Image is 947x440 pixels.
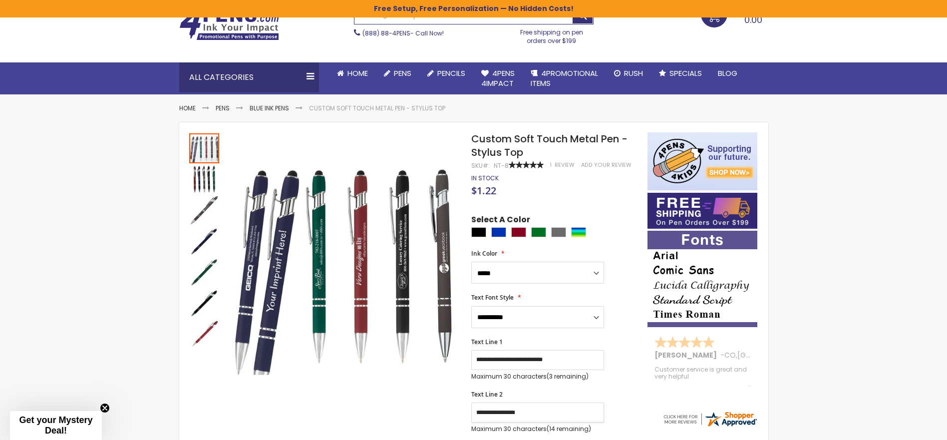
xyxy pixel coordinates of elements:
[100,403,110,413] button: Close teaser
[189,194,220,225] div: Custom Soft Touch Metal Pen - Stylus Top
[179,104,196,112] a: Home
[471,174,499,182] div: Availability
[189,195,219,225] img: Custom Soft Touch Metal Pen - Stylus Top
[720,350,811,360] span: - ,
[471,161,490,170] strong: SKU
[189,226,219,256] img: Custom Soft Touch Metal Pen - Stylus Top
[471,425,604,433] p: Maximum 30 characters
[481,68,515,88] span: 4Pens 4impact
[10,411,102,440] div: Get your Mystery Deal!Close teaser
[647,132,757,190] img: 4pens 4 kids
[551,227,566,237] div: Grey
[347,68,368,78] span: Home
[189,318,219,349] div: Custom Soft Touch Metal Pen - Stylus Top
[471,227,486,237] div: Black
[509,161,544,168] div: 100%
[189,163,220,194] div: Custom Soft Touch Metal Pen - Stylus Top
[189,225,220,256] div: Custom Soft Touch Metal Pen - Stylus Top
[550,161,576,169] a: 1 Review
[189,256,220,287] div: Custom Soft Touch Metal Pen - Stylus Top
[624,68,643,78] span: Rush
[647,193,757,229] img: Free shipping on orders over $199
[555,161,575,169] span: Review
[394,68,411,78] span: Pens
[216,104,230,112] a: Pens
[473,62,523,95] a: 4Pens4impact
[662,422,758,430] a: 4pens.com certificate URL
[718,68,737,78] span: Blog
[179,8,279,40] img: 4Pens Custom Pens and Promotional Products
[511,227,526,237] div: Burgundy
[550,161,552,169] span: 1
[744,13,762,26] span: 0.00
[547,372,589,381] span: (3 remaining)
[179,62,319,92] div: All Categories
[19,415,92,436] span: Get your Mystery Deal!
[471,390,503,399] span: Text Line 2
[419,62,473,84] a: Pencils
[510,24,594,44] div: Free shipping on pen orders over $199
[669,68,702,78] span: Specials
[471,338,503,346] span: Text Line 1
[189,164,219,194] img: Custom Soft Touch Metal Pen - Stylus Top
[471,174,499,182] span: In stock
[376,62,419,84] a: Pens
[547,425,591,433] span: (14 remaining)
[437,68,465,78] span: Pencils
[710,62,745,84] a: Blog
[471,373,604,381] p: Maximum 30 characters
[737,350,811,360] span: [GEOGRAPHIC_DATA]
[329,62,376,84] a: Home
[491,227,506,237] div: Blue
[651,62,710,84] a: Specials
[531,227,546,237] div: Green
[471,293,514,302] span: Text Font Style
[309,104,445,112] li: Custom Soft Touch Metal Pen - Stylus Top
[606,62,651,84] a: Rush
[471,214,530,228] span: Select A Color
[662,410,758,428] img: 4pens.com widget logo
[189,257,219,287] img: Custom Soft Touch Metal Pen - Stylus Top
[471,184,496,197] span: $1.22
[471,132,628,159] span: Custom Soft Touch Metal Pen - Stylus Top
[189,132,220,163] div: Custom Soft Touch Metal Pen - Stylus Top
[189,287,220,318] div: Custom Soft Touch Metal Pen - Stylus Top
[531,68,598,88] span: 4PROMOTIONAL ITEMS
[647,231,757,327] img: font-personalization-examples
[189,288,219,318] img: Custom Soft Touch Metal Pen - Stylus Top
[494,162,509,170] div: NT-8
[724,350,736,360] span: CO
[654,366,751,388] div: Customer service is great and very helpful
[571,227,586,237] div: Assorted
[471,249,497,258] span: Ink Color
[865,413,947,440] iframe: Google Customer Reviews
[362,29,444,37] span: - Call Now!
[189,319,219,349] img: Custom Soft Touch Metal Pen - Stylus Top
[250,104,289,112] a: Blue ink Pens
[581,161,631,169] a: Add Your Review
[523,62,606,95] a: 4PROMOTIONALITEMS
[230,147,458,375] img: Custom Soft Touch Metal Pen - Stylus Top
[654,350,720,360] span: [PERSON_NAME]
[362,29,410,37] a: (888) 88-4PENS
